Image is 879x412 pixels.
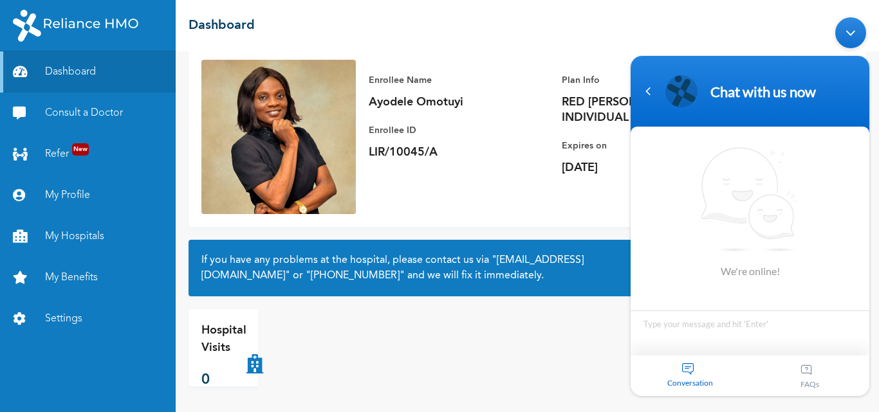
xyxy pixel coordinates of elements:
[624,11,876,402] iframe: SalesIQ Chatwindow
[369,123,549,138] p: Enrollee ID
[72,143,89,156] span: New
[369,94,549,110] p: Ayodele Omotuyi
[369,73,549,88] p: Enrollee Name
[189,16,255,35] h2: Dashboard
[562,73,742,88] p: Plan Info
[201,253,853,283] h2: If you have any problems at the hospital, please contact us via or and we will fix it immediately.
[13,10,138,42] img: RelianceHMO's Logo
[201,60,356,214] img: Enrollee
[201,322,246,357] p: Hospital Visits
[306,271,405,281] a: "[PHONE_NUMBER]"
[562,160,742,175] p: [DATE]
[201,370,246,391] p: 0
[369,145,549,160] p: LIR/10045/A
[562,94,742,125] p: RED [PERSON_NAME] MINI INDIVIDUAL
[562,138,742,154] p: Expires on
